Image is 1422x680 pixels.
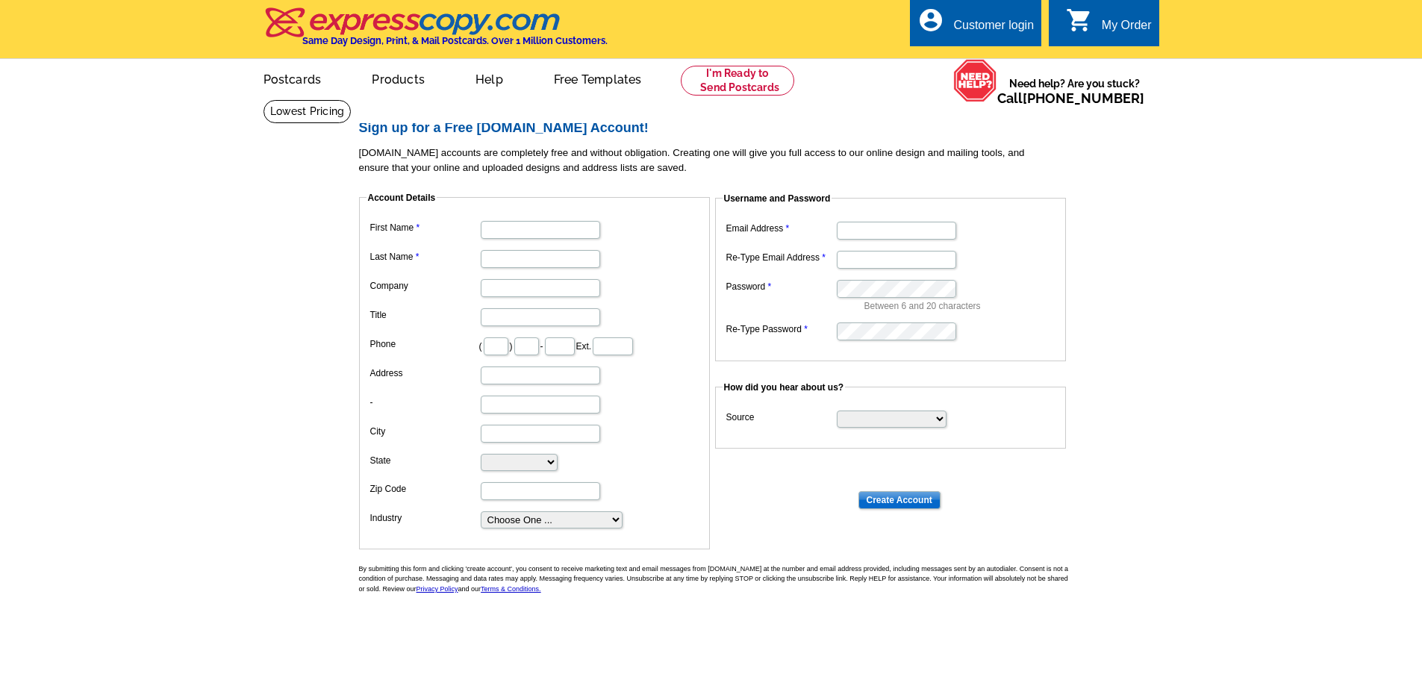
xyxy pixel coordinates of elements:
label: Re-Type Password [726,322,835,336]
a: Privacy Policy [417,585,458,593]
label: Company [370,279,479,293]
legend: Username and Password [723,192,832,205]
p: By submitting this form and clicking 'create account', you consent to receive marketing text and ... [359,564,1076,595]
label: Email Address [726,222,835,235]
label: Title [370,308,479,322]
span: Need help? Are you stuck? [997,76,1152,106]
span: Call [997,90,1144,106]
label: - [370,396,479,409]
input: Create Account [858,491,941,509]
label: Password [726,280,835,293]
img: help [953,59,997,102]
a: shopping_cart My Order [1066,16,1152,35]
p: Between 6 and 20 characters [864,299,1058,313]
div: My Order [1102,19,1152,40]
label: Address [370,366,479,380]
label: Last Name [370,250,479,263]
label: State [370,454,479,467]
label: Industry [370,511,479,525]
a: account_circle Customer login [917,16,1034,35]
a: [PHONE_NUMBER] [1023,90,1144,106]
h2: Sign up for a Free [DOMAIN_NAME] Account! [359,120,1076,137]
a: Same Day Design, Print, & Mail Postcards. Over 1 Million Customers. [263,18,608,46]
a: Postcards [240,60,346,96]
dd: ( ) - Ext. [367,334,702,357]
a: Products [348,60,449,96]
label: Re-Type Email Address [726,251,835,264]
legend: Account Details [367,191,437,205]
label: First Name [370,221,479,234]
i: account_circle [917,7,944,34]
label: Phone [370,337,479,351]
h4: Same Day Design, Print, & Mail Postcards. Over 1 Million Customers. [302,35,608,46]
a: Terms & Conditions. [481,585,541,593]
label: City [370,425,479,438]
div: Customer login [953,19,1034,40]
p: [DOMAIN_NAME] accounts are completely free and without obligation. Creating one will give you ful... [359,146,1076,175]
a: Free Templates [530,60,666,96]
legend: How did you hear about us? [723,381,846,394]
label: Source [726,411,835,424]
i: shopping_cart [1066,7,1093,34]
label: Zip Code [370,482,479,496]
a: Help [452,60,527,96]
